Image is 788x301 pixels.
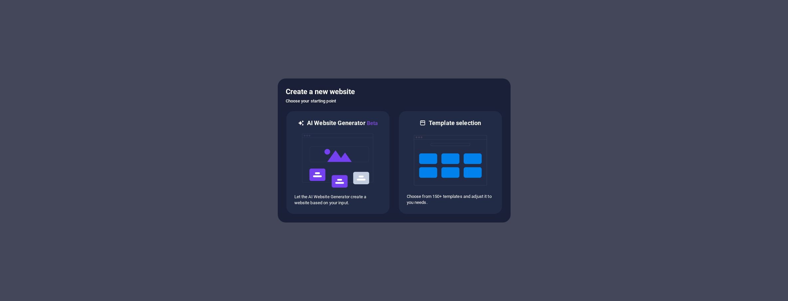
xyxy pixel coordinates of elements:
[294,194,382,206] p: Let the AI Website Generator create a website based on your input.
[366,120,378,126] span: Beta
[286,97,503,105] h6: Choose your starting point
[301,127,375,194] img: ai
[286,86,503,97] h5: Create a new website
[398,110,503,215] div: Template selectionChoose from 150+ templates and adjust it to you needs.
[286,110,390,215] div: AI Website GeneratorBetaaiLet the AI Website Generator create a website based on your input.
[407,194,494,206] p: Choose from 150+ templates and adjust it to you needs.
[429,119,481,127] h6: Template selection
[307,119,378,127] h6: AI Website Generator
